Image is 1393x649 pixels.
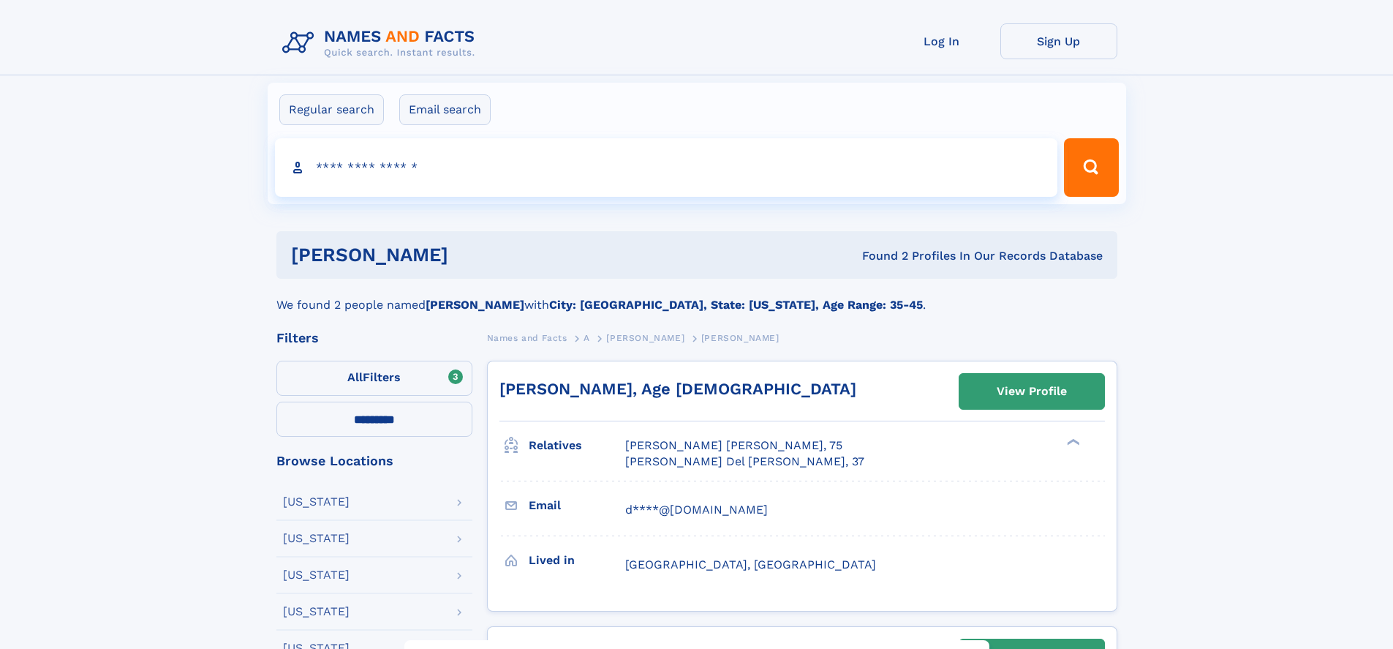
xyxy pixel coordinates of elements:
[529,433,625,458] h3: Relatives
[997,375,1067,408] div: View Profile
[549,298,923,312] b: City: [GEOGRAPHIC_DATA], State: [US_STATE], Age Range: 35-45
[529,493,625,518] h3: Email
[279,94,384,125] label: Regular search
[426,298,524,312] b: [PERSON_NAME]
[276,23,487,63] img: Logo Names and Facts
[283,569,350,581] div: [US_STATE]
[625,558,876,571] span: [GEOGRAPHIC_DATA], [GEOGRAPHIC_DATA]
[276,279,1117,314] div: We found 2 people named with .
[584,333,590,343] span: A
[625,454,864,470] a: [PERSON_NAME] Del [PERSON_NAME], 37
[276,331,472,345] div: Filters
[283,496,350,508] div: [US_STATE]
[276,361,472,396] label: Filters
[291,246,655,264] h1: [PERSON_NAME]
[1063,438,1081,447] div: ❯
[529,548,625,573] h3: Lived in
[625,438,842,454] a: [PERSON_NAME] [PERSON_NAME], 75
[275,138,1058,197] input: search input
[584,329,590,347] a: A
[276,454,472,468] div: Browse Locations
[283,533,350,544] div: [US_STATE]
[701,333,779,343] span: [PERSON_NAME]
[283,606,350,618] div: [US_STATE]
[883,23,1000,59] a: Log In
[606,333,684,343] span: [PERSON_NAME]
[499,380,856,398] a: [PERSON_NAME], Age [DEMOGRAPHIC_DATA]
[1000,23,1117,59] a: Sign Up
[399,94,491,125] label: Email search
[606,329,684,347] a: [PERSON_NAME]
[347,370,363,384] span: All
[655,248,1103,264] div: Found 2 Profiles In Our Records Database
[1064,138,1118,197] button: Search Button
[959,374,1104,409] a: View Profile
[487,329,567,347] a: Names and Facts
